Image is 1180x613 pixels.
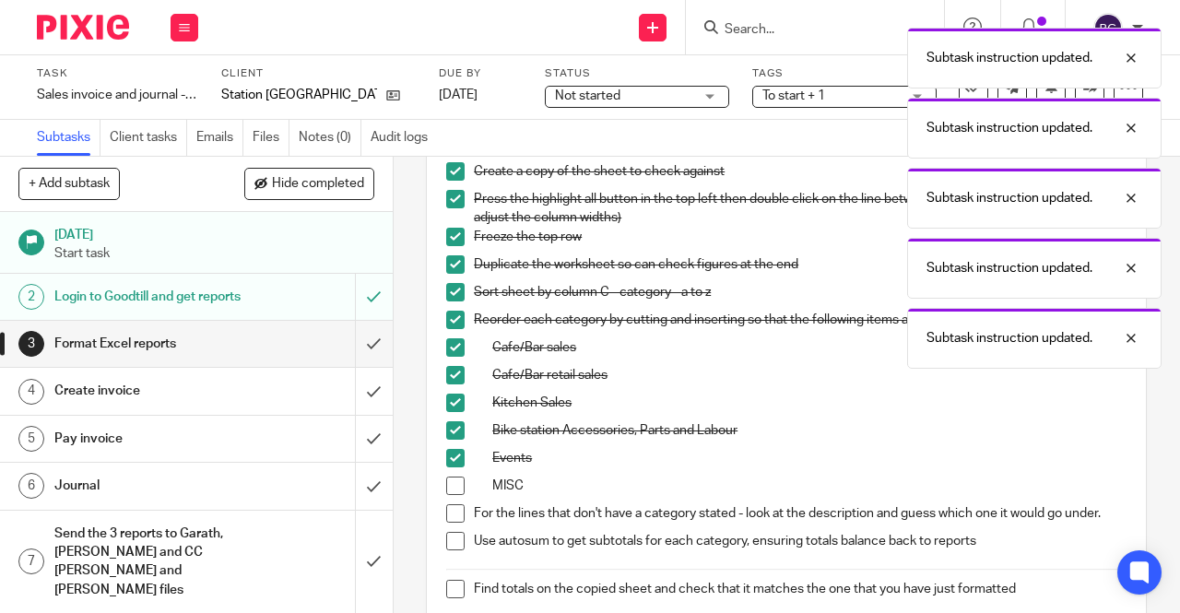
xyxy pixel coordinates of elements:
[110,120,187,156] a: Client tasks
[54,377,242,405] h1: Create invoice
[272,177,364,192] span: Hide completed
[196,120,243,156] a: Emails
[18,168,120,199] button: + Add subtask
[926,329,1092,348] p: Subtask instruction updated.
[54,244,374,263] p: Start task
[474,228,1127,246] p: Freeze the top row
[244,168,374,199] button: Hide completed
[545,66,729,81] label: Status
[54,283,242,311] h1: Login to Goodtill and get reports
[439,88,478,101] span: [DATE]
[18,426,44,452] div: 5
[54,330,242,358] h1: Format Excel reports
[474,162,1127,181] p: Create a copy of the sheet to check against
[18,379,44,405] div: 4
[37,120,100,156] a: Subtasks
[492,366,1127,384] p: Cafe/Bar retail sales
[1093,13,1123,42] img: svg%3E
[926,259,1092,277] p: Subtask instruction updated.
[37,86,198,104] div: Sales invoice and journal - Station South
[221,86,377,104] p: Station [GEOGRAPHIC_DATA]
[371,120,437,156] a: Audit logs
[18,473,44,499] div: 6
[299,120,361,156] a: Notes (0)
[54,425,242,453] h1: Pay invoice
[474,190,1127,228] p: Press the highlight all button in the top left then double click on the line between column 1 and...
[37,66,198,81] label: Task
[492,421,1127,440] p: Bike station Accessories, Parts and Labour
[492,338,1127,357] p: Cafe/Bar sales
[474,580,1127,598] p: Find totals on the copied sheet and check that it matches the one that you have just formatted
[492,477,1127,495] p: MISC
[474,283,1127,301] p: Sort sheet by column C - category - a to z
[474,311,1127,329] p: Reorder each category by cutting and inserting so that the following items are together:
[492,394,1127,412] p: Kitchen Sales
[555,89,620,102] span: Not started
[253,120,289,156] a: Files
[54,221,374,244] h1: [DATE]
[474,532,1127,550] p: Use autosum to get subtotals for each category, ensuring totals balance back to reports
[926,189,1092,207] p: Subtask instruction updated.
[221,66,416,81] label: Client
[37,15,129,40] img: Pixie
[474,504,1127,523] p: For the lines that don't have a category stated - look at the description and guess which one it ...
[492,449,1127,467] p: Events
[54,472,242,500] h1: Journal
[926,49,1092,67] p: Subtask instruction updated.
[18,331,44,357] div: 3
[18,548,44,574] div: 7
[474,255,1127,274] p: Duplicate the worksheet so can check figures at the end
[926,119,1092,137] p: Subtask instruction updated.
[18,284,44,310] div: 2
[439,66,522,81] label: Due by
[54,520,242,604] h1: Send the 3 reports to Garath, [PERSON_NAME] and CC [PERSON_NAME] and [PERSON_NAME] files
